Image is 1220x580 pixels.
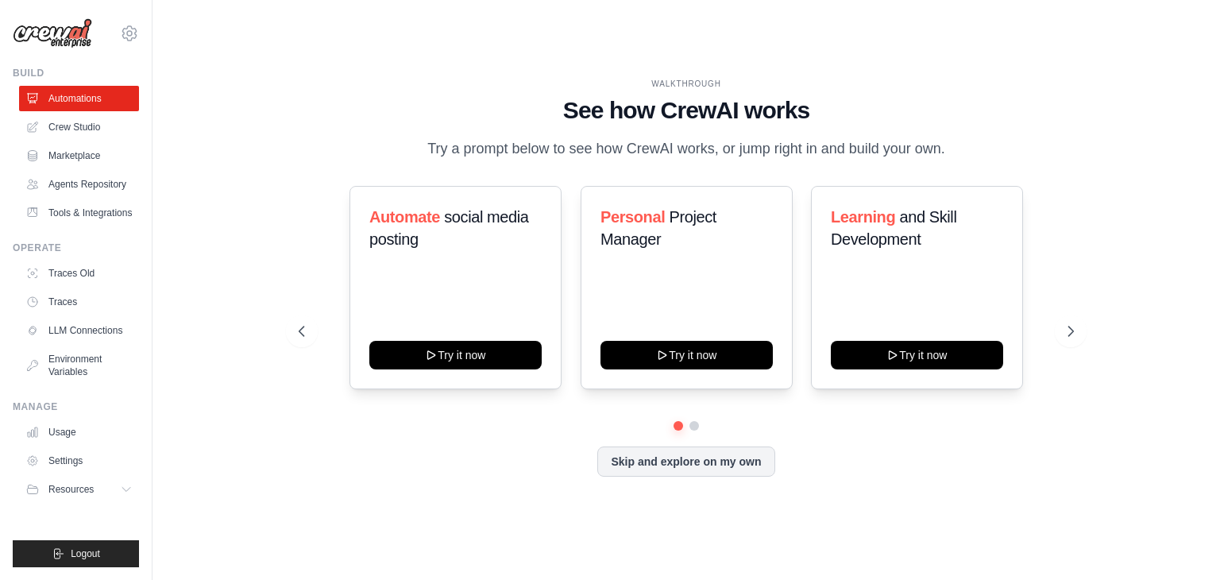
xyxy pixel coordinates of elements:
[19,261,139,286] a: Traces Old
[831,341,1003,369] button: Try it now
[19,477,139,502] button: Resources
[48,483,94,496] span: Resources
[19,172,139,197] a: Agents Repository
[13,540,139,567] button: Logout
[13,67,139,79] div: Build
[369,208,529,248] span: social media posting
[13,400,139,413] div: Manage
[19,420,139,445] a: Usage
[831,208,895,226] span: Learning
[13,242,139,254] div: Operate
[419,137,953,160] p: Try a prompt below to see how CrewAI works, or jump right in and build your own.
[600,208,716,248] span: Project Manager
[71,547,100,560] span: Logout
[369,208,440,226] span: Automate
[600,341,773,369] button: Try it now
[19,318,139,343] a: LLM Connections
[19,200,139,226] a: Tools & Integrations
[19,346,139,385] a: Environment Variables
[299,78,1074,90] div: WALKTHROUGH
[19,448,139,474] a: Settings
[369,341,542,369] button: Try it now
[19,289,139,315] a: Traces
[13,18,92,48] img: Logo
[19,114,139,140] a: Crew Studio
[19,143,139,168] a: Marketplace
[600,208,665,226] span: Personal
[299,96,1074,125] h1: See how CrewAI works
[597,447,774,477] button: Skip and explore on my own
[19,86,139,111] a: Automations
